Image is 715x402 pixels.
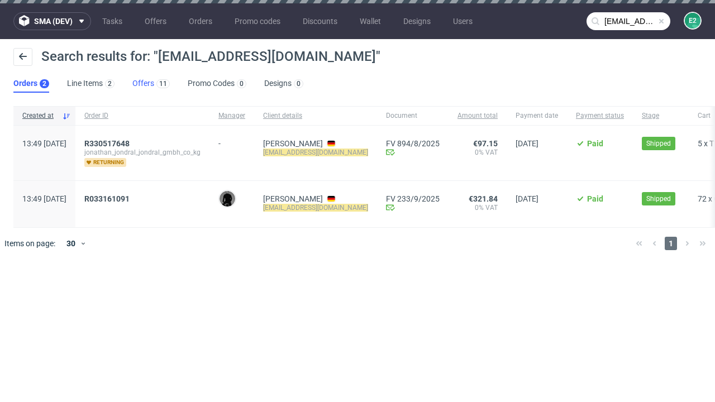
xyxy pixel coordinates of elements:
span: 13:49 [DATE] [22,139,66,148]
a: R330517648 [84,139,132,148]
span: Client details [263,111,368,121]
div: - [218,135,245,148]
div: 11 [159,80,167,88]
span: €97.15 [473,139,498,148]
span: Manager [218,111,245,121]
span: [DATE] [516,139,538,148]
span: 1 [665,237,677,250]
a: Users [446,12,479,30]
span: Payment status [576,111,624,121]
a: Tasks [96,12,129,30]
button: sma (dev) [13,12,91,30]
a: R033161091 [84,194,132,203]
span: Created at [22,111,58,121]
img: Dawid Urbanowicz [220,191,235,207]
a: Wallet [353,12,388,30]
span: €321.84 [469,194,498,203]
span: returning [84,158,126,167]
span: 5 [698,139,702,148]
a: Designs [397,12,437,30]
span: jonathan_jondral_jondral_gmbh_co_kg [84,148,201,157]
div: 2 [42,80,46,88]
a: [PERSON_NAME] [263,194,323,203]
a: FV 233/9/2025 [386,194,440,203]
a: [PERSON_NAME] [263,139,323,148]
span: R330517648 [84,139,130,148]
a: Line Items2 [67,75,115,93]
div: 30 [60,236,80,251]
span: Payment date [516,111,558,121]
div: 0 [297,80,301,88]
mark: [EMAIL_ADDRESS][DOMAIN_NAME] [263,149,368,156]
a: Orders2 [13,75,49,93]
span: Items on page: [4,238,55,249]
span: Paid [587,139,603,148]
span: 0% VAT [457,203,498,212]
span: Shipped [646,194,671,204]
div: 0 [240,80,244,88]
span: R033161091 [84,194,130,203]
a: Orders [182,12,219,30]
span: 72 [698,194,707,203]
a: Offers11 [132,75,170,93]
mark: [EMAIL_ADDRESS][DOMAIN_NAME] [263,204,368,212]
span: Order ID [84,111,201,121]
span: 13:49 [DATE] [22,194,66,203]
span: Stage [642,111,680,121]
a: Designs0 [264,75,303,93]
span: Search results for: "[EMAIL_ADDRESS][DOMAIN_NAME]" [41,49,380,64]
a: Offers [138,12,173,30]
span: Amount total [457,111,498,121]
span: Shipped [646,138,671,149]
a: Promo codes [228,12,287,30]
span: [DATE] [516,194,538,203]
figcaption: e2 [685,13,700,28]
a: Promo Codes0 [188,75,246,93]
span: 0% VAT [457,148,498,157]
span: sma (dev) [34,17,73,25]
span: Paid [587,194,603,203]
a: Discounts [296,12,344,30]
div: 2 [108,80,112,88]
span: Document [386,111,440,121]
a: FV 894/8/2025 [386,139,440,148]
